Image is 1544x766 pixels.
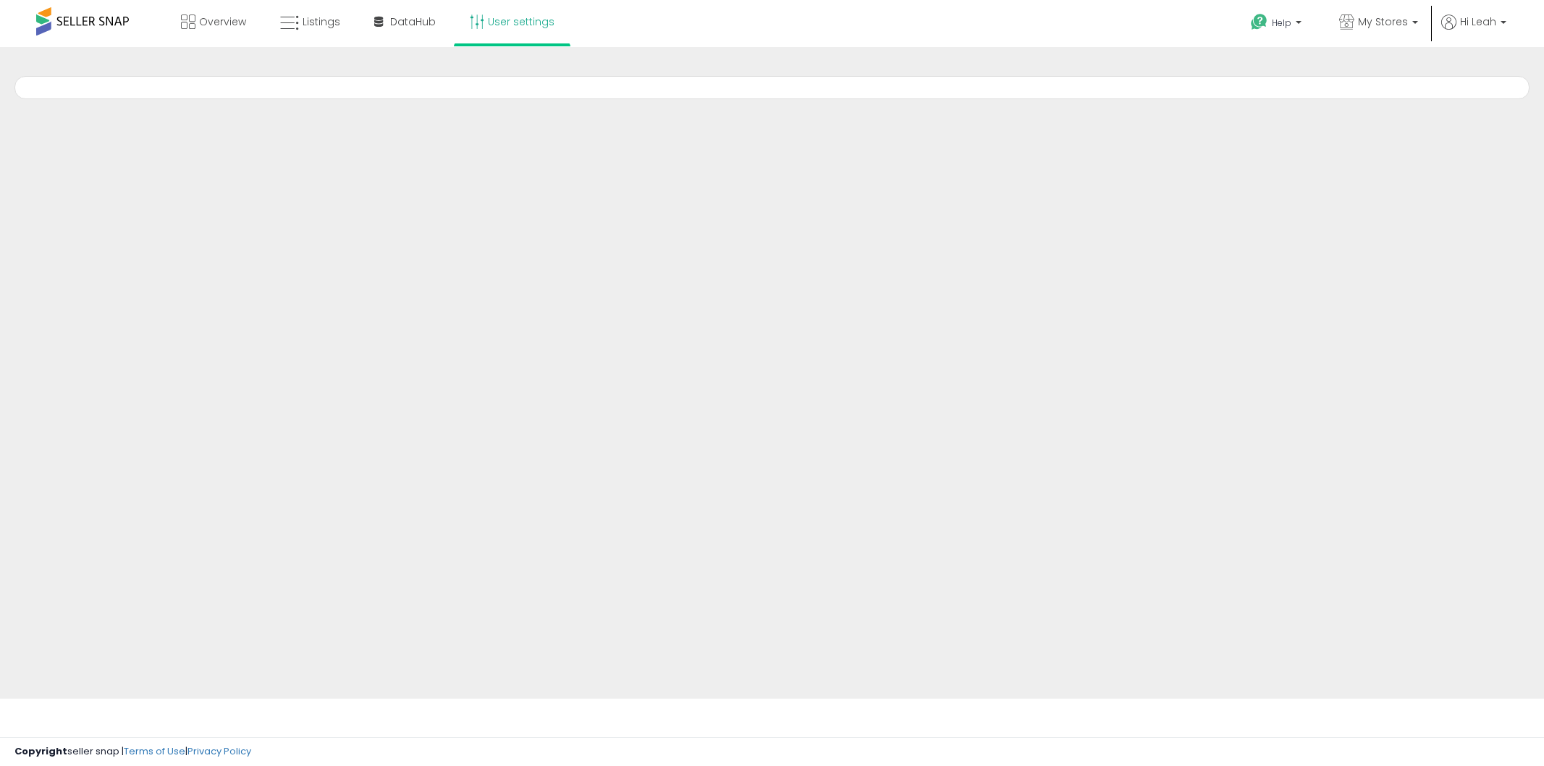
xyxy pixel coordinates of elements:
[1460,14,1496,29] span: Hi Leah
[303,14,340,29] span: Listings
[1358,14,1408,29] span: My Stores
[1441,14,1506,47] a: Hi Leah
[1250,13,1268,31] i: Get Help
[199,14,246,29] span: Overview
[390,14,436,29] span: DataHub
[1272,17,1291,29] span: Help
[1239,2,1316,47] a: Help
